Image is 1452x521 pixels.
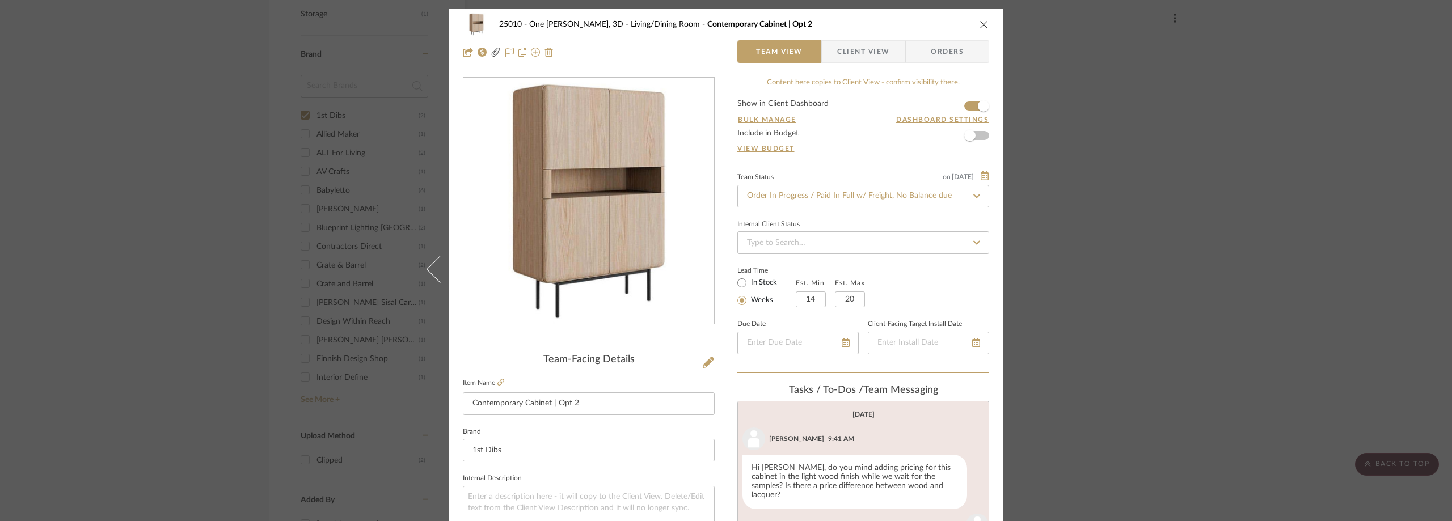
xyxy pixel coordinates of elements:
[868,332,989,354] input: Enter Install Date
[828,434,854,444] div: 9:41 AM
[463,378,504,388] label: Item Name
[631,20,707,28] span: Living/Dining Room
[852,410,875,418] div: [DATE]
[742,427,765,450] img: user_avatar.png
[737,185,989,207] input: Type to Search…
[737,77,989,88] div: Content here copies to Client View - confirm visibility there.
[749,278,777,288] label: In Stock
[737,175,774,180] div: Team Status
[749,295,773,306] label: Weeks
[737,276,796,307] mat-radio-group: Select item type
[463,392,715,415] input: Enter Item Name
[943,173,951,180] span: on
[896,115,989,125] button: Dashboard Settings
[837,40,889,63] span: Client View
[796,279,825,287] label: Est. Min
[737,231,989,254] input: Type to Search…
[463,476,522,481] label: Internal Description
[737,265,796,276] label: Lead Time
[707,20,812,28] span: Contemporary Cabinet | Opt 2
[769,434,824,444] div: [PERSON_NAME]
[918,40,976,63] span: Orders
[463,439,715,461] input: Enter Brand
[951,173,975,181] span: [DATE]
[737,384,989,397] div: team Messaging
[466,78,712,324] img: 87858c2b-4925-404d-a7c4-d85b19b37321_436x436.jpg
[463,78,714,324] div: 0
[737,321,766,327] label: Due Date
[463,429,481,435] label: Brand
[742,455,967,509] div: Hi [PERSON_NAME], do you mind adding pricing for this cabinet in the light wood finish while we w...
[737,332,859,354] input: Enter Due Date
[835,279,865,287] label: Est. Max
[868,321,962,327] label: Client-Facing Target Install Date
[499,20,631,28] span: 25010 - One [PERSON_NAME], 3D
[737,115,797,125] button: Bulk Manage
[979,19,989,29] button: close
[463,354,715,366] div: Team-Facing Details
[789,385,863,395] span: Tasks / To-Dos /
[756,40,803,63] span: Team View
[463,13,490,36] img: 87858c2b-4925-404d-a7c4-d85b19b37321_48x40.jpg
[737,144,989,153] a: View Budget
[544,48,554,57] img: Remove from project
[737,222,800,227] div: Internal Client Status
